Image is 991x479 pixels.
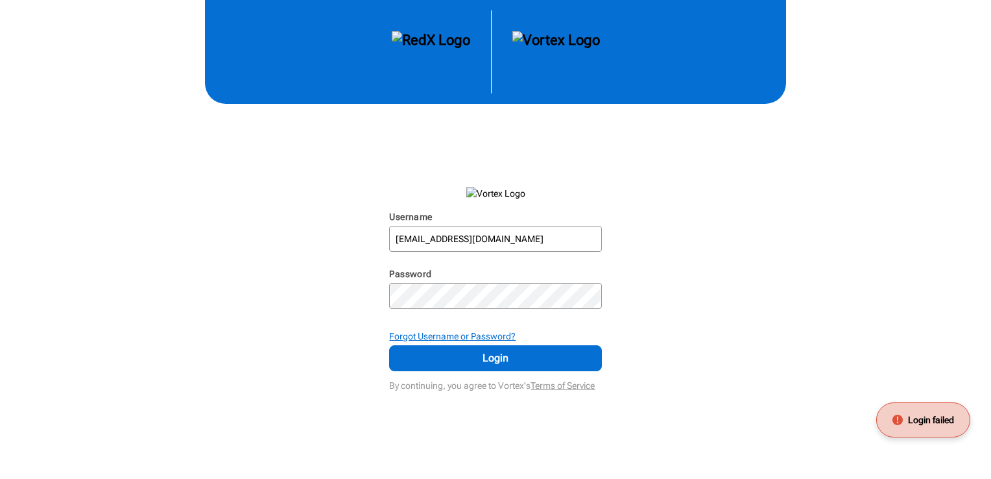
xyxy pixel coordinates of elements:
[531,380,595,391] a: Terms of Service
[512,31,600,73] img: Vortex Logo
[389,331,516,341] strong: Forgot Username or Password?
[405,350,585,366] span: Login
[389,330,601,343] div: Forgot Username or Password?
[389,345,601,371] button: Login
[389,212,432,222] label: Username
[389,374,601,392] div: By continuing, you agree to Vortex's
[908,413,954,426] span: Login failed
[389,269,431,279] label: Password
[466,187,525,200] img: Vortex Logo
[392,31,470,73] img: RedX Logo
